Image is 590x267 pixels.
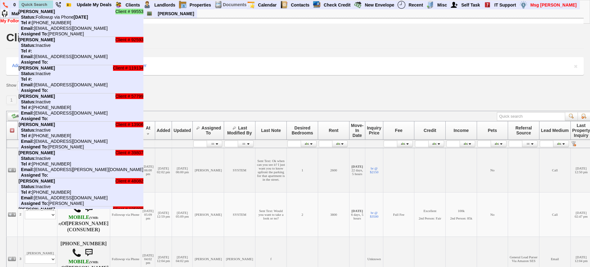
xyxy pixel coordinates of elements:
[227,125,252,135] span: Last Modified By
[19,54,108,59] nobr: [EMAIL_ADDRESS][DOMAIN_NAME]
[141,148,155,192] td: [DATE] 06:00 pm
[19,179,55,183] b: [PERSON_NAME]
[6,83,16,88] label: Show
[19,111,108,115] nobr: [EMAIL_ADDRESS][DOMAIN_NAME]
[571,141,576,146] a: Reset filter row
[21,190,32,195] b: Tel #:
[157,128,170,133] span: Added
[11,1,19,9] a: 0
[21,201,48,206] b: Assigned To:
[318,192,349,237] td: 3800
[21,133,32,138] b: Tel #:
[115,37,143,43] span: Client # 92593
[492,1,519,9] a: IT Support
[414,192,446,237] td: Excellent 2nd Person: Fair
[67,221,109,226] b: [PERSON_NAME]
[446,192,477,237] td: 100k 2nd Person: 85k
[21,82,34,87] b: Email:
[288,1,312,9] a: Contacts
[18,121,24,139] th: #
[193,148,224,192] td: [PERSON_NAME]
[21,71,36,76] b: Status:
[155,148,172,192] td: [DATE] 02:02 pm
[321,1,353,9] a: Check Credit
[1,10,8,17] img: su2.jpg
[287,192,318,237] td: 2
[0,18,34,23] a: My Followups: 5
[19,201,84,206] nobr: [PERSON_NAME]
[19,128,51,133] nobr: Inactive
[370,211,379,218] a: br @ $3500
[255,1,279,9] a: Calendar
[110,192,141,237] td: Followup via Phone
[19,167,143,172] nobr: [EMAIL_ADDRESS][PERSON_NAME][DOMAIN_NAME]
[21,105,32,110] b: Tel #:
[21,43,36,48] b: Status:
[21,48,32,53] b: Tel #:
[19,122,55,127] b: [PERSON_NAME]
[351,209,363,213] b: [DATE]
[520,1,527,9] img: money.png
[12,63,32,68] a: Add Client
[21,31,48,36] b: Assigned To:
[19,1,53,8] input: Quick Search
[172,192,193,237] td: [DATE] 05:09 pm
[123,1,143,9] a: Clients
[318,148,349,192] td: 2600
[287,148,318,192] td: 1
[19,184,51,189] nobr: Inactive
[23,192,57,237] td: [PERSON_NAME]
[59,197,109,233] h4: [PHONE_NUMBER] Of (CONSUMER)
[539,192,570,237] td: Call
[21,128,36,133] b: Status:
[6,57,584,75] div: | | |
[541,128,569,133] span: Lead Medium
[115,122,143,127] span: Client # 13906
[6,32,43,43] h1: Clients
[214,1,222,9] img: docs.png
[0,18,29,23] b: My Followups
[19,195,108,200] nobr: [EMAIL_ADDRESS][DOMAIN_NAME]
[367,125,381,135] span: Inquiry Price
[141,192,155,237] td: [DATE] 05:09 pm
[255,148,287,192] td: Sent Text: Ok when can you see it? I just want you to know upfront the parking for that apartment...
[19,144,84,149] nobr: [PERSON_NAME]
[19,26,108,31] nobr: [EMAIL_ADDRESS][DOMAIN_NAME]
[313,1,321,9] img: creditreport.png
[21,156,36,161] b: Status:
[6,96,17,104] a: 1
[7,112,35,121] a: Refresh
[398,1,405,9] img: recent.png
[224,192,255,237] td: SYSTEM
[488,128,497,133] span: Pets
[19,43,51,48] nobr: Inactive
[74,15,88,20] b: [DATE]
[19,20,71,25] nobr: [PHONE_NUMBER]
[69,215,89,220] font: MOBILE
[406,1,426,9] a: Recent
[477,192,508,237] td: No
[9,10,50,18] a: Make Suggestion
[155,10,196,18] a: [PERSON_NAME]
[18,148,24,192] td: 1
[21,184,36,189] b: Status:
[292,125,313,135] span: Desired Bedrooms
[21,20,32,25] b: Tel #:
[354,1,362,9] img: gmoney.png
[223,1,247,9] td: Documents
[224,148,255,192] td: SYSTEM
[147,11,152,16] img: chalkboard.png
[115,150,143,156] span: Client # 39807
[113,206,143,212] span: Client # 105898
[19,31,84,36] nobr: [PERSON_NAME]
[19,105,71,110] nobr: [PHONE_NUMBER]
[21,54,34,59] b: Email:
[146,125,151,130] span: At
[19,99,51,104] nobr: Inactive
[179,1,187,9] img: properties.png
[329,128,338,133] span: Rent
[173,128,191,133] span: Updated
[19,82,108,87] nobr: [EMAIL_ADDRESS][DOMAIN_NAME]
[143,1,151,9] img: landlord.png
[395,128,403,133] span: Fee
